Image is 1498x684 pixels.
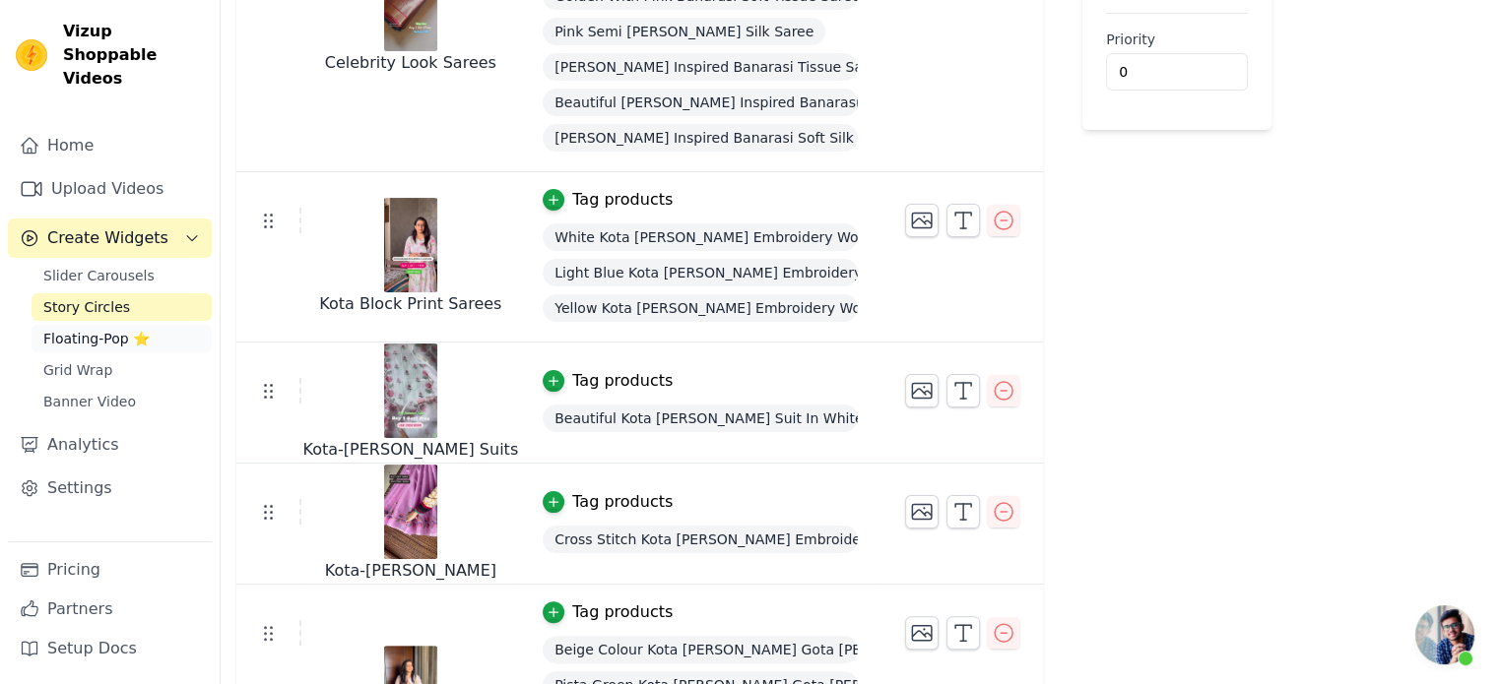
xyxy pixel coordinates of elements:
[383,343,438,438] img: vizup-images-54f1.png
[543,53,858,81] span: [PERSON_NAME] Inspired Banarasi Tissue Saree
[32,262,212,289] a: Slider Carousels
[543,89,858,116] span: Beautiful [PERSON_NAME] Inspired Banarasi Soft Silk Saree online
[1106,30,1248,49] label: Priority
[905,495,939,529] button: Change Thumbnail
[543,600,673,624] button: Tag products
[32,325,212,352] a: Floating-Pop ⭐
[43,297,130,317] span: Story Circles
[543,490,673,514] button: Tag products
[543,124,858,152] span: [PERSON_NAME] Inspired Banarasi Soft Silk Saree In Navy Blue
[8,590,212,629] a: Partners
[302,559,518,583] div: Kota-[PERSON_NAME]
[32,356,212,384] a: Grid Wrap
[302,292,518,316] div: Kota Block Print Sarees
[543,636,858,663] span: Beige Colour Kota [PERSON_NAME] Gota [PERSON_NAME]
[302,438,518,462] div: Kota-[PERSON_NAME] Suits
[43,266,155,285] span: Slider Carousels
[543,18,825,45] span: Pink Semi [PERSON_NAME] Silk Saree
[572,188,673,212] div: Tag products
[543,526,858,553] span: Cross Stitch Kota [PERSON_NAME] Embroidery Work Saree In Pink
[43,329,150,348] span: Floating-Pop ⭐
[905,374,939,407] button: Change Thumbnail
[383,465,438,559] img: vizup-images-4e61.jpg
[302,51,518,75] div: Celebrity Look Sarees
[32,293,212,321] a: Story Circles
[543,223,858,251] span: White Kota [PERSON_NAME] Embroidery Work Saree
[8,218,212,258] button: Create Widgets
[47,226,168,250] span: Create Widgets
[8,126,212,165] a: Home
[543,369,673,393] button: Tag products
[572,600,673,624] div: Tag products
[32,388,212,415] a: Banner Video
[543,294,858,322] span: Yellow Kota [PERSON_NAME] Embroidery Work Saree
[43,392,136,411] span: Banner Video
[1415,605,1474,664] a: Open chat
[8,550,212,590] a: Pricing
[8,629,212,668] a: Setup Docs
[8,169,212,209] a: Upload Videos
[8,468,212,508] a: Settings
[16,39,47,71] img: Vizup
[905,616,939,650] button: Change Thumbnail
[543,404,858,432] span: Beautiful Kota [PERSON_NAME] Suit In White Colour With Pink Embroidery Work
[905,204,939,237] button: Change Thumbnail
[572,490,673,514] div: Tag products
[543,188,673,212] button: Tag products
[8,425,212,465] a: Analytics
[543,259,858,286] span: Light Blue Kota [PERSON_NAME] Embroidery Work Saree
[572,369,673,393] div: Tag products
[383,198,438,292] img: vizup-images-bd2f.jpg
[43,360,112,380] span: Grid Wrap
[63,20,204,91] span: Vizup Shoppable Videos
